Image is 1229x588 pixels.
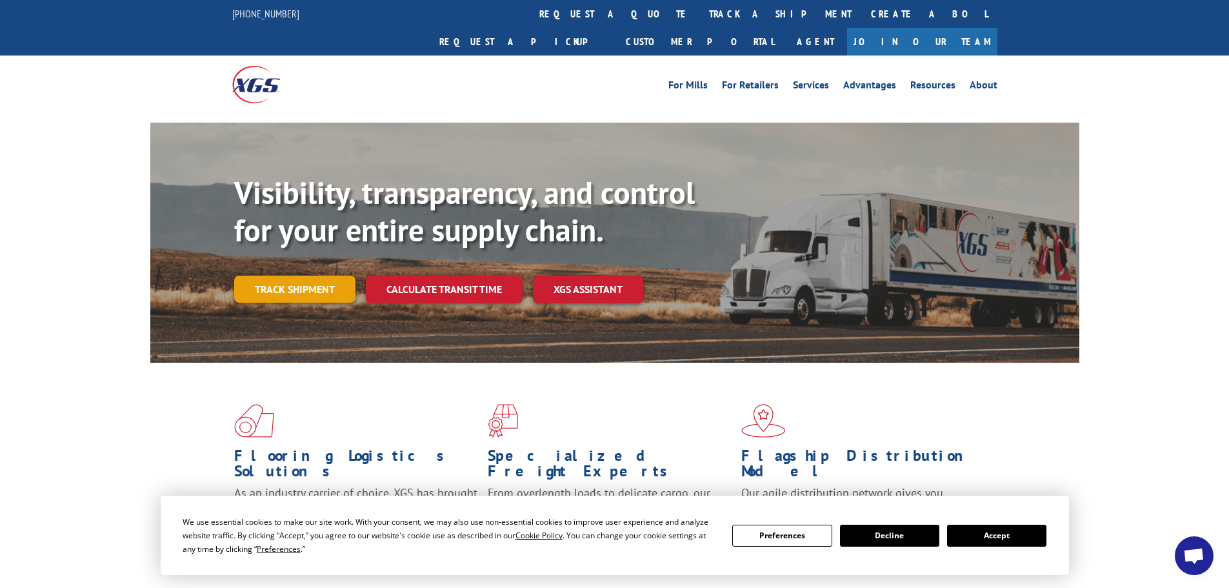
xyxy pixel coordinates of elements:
a: Customer Portal [616,28,784,56]
a: Calculate transit time [366,276,523,303]
span: Cookie Policy [515,530,563,541]
a: Advantages [843,80,896,94]
a: For Retailers [722,80,779,94]
div: Cookie Consent Prompt [161,496,1069,575]
a: Request a pickup [430,28,616,56]
span: As an industry carrier of choice, XGS has brought innovation and dedication to flooring logistics... [234,485,477,531]
a: Resources [910,80,955,94]
button: Preferences [732,525,832,547]
a: Agent [784,28,847,56]
h1: Flooring Logistics Solutions [234,448,478,485]
b: Visibility, transparency, and control for your entire supply chain. [234,172,695,250]
button: Accept [947,525,1046,547]
a: Services [793,80,829,94]
p: From overlength loads to delicate cargo, our experienced staff knows the best way to move your fr... [488,485,732,543]
img: xgs-icon-total-supply-chain-intelligence-red [234,404,274,438]
span: Preferences [257,543,301,554]
button: Decline [840,525,939,547]
span: Our agile distribution network gives you nationwide inventory management on demand. [741,485,979,516]
h1: Specialized Freight Experts [488,448,732,485]
a: Track shipment [234,276,355,303]
a: About [970,80,997,94]
div: Open chat [1175,536,1214,575]
div: We use essential cookies to make our site work. With your consent, we may also use non-essential ... [183,515,717,556]
h1: Flagship Distribution Model [741,448,985,485]
img: xgs-icon-flagship-distribution-model-red [741,404,786,438]
img: xgs-icon-focused-on-flooring-red [488,404,518,438]
a: XGS ASSISTANT [533,276,643,303]
a: Join Our Team [847,28,997,56]
a: For Mills [668,80,708,94]
a: [PHONE_NUMBER] [232,7,299,20]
